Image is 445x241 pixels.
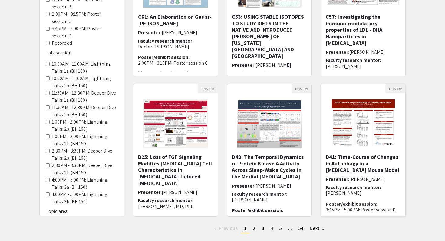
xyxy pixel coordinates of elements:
span: [PERSON_NAME] [162,189,197,195]
span: [PERSON_NAME] [349,176,385,182]
label: 10:00AM - 11:00AM: Lightning Talks 1b (BH 150) [52,75,118,89]
span: Poster/exhibit session: [138,54,190,60]
span: 1 [244,225,246,231]
div: Open Presentation <p>B25: Loss of FGF Signaling Modifies Smooth Muscle Cell Characteristics&nbsp;... [133,84,218,217]
span: [PERSON_NAME] [349,49,385,55]
span: Faculty research mentor: [326,184,381,191]
p: [PERSON_NAME], MD, PhD [138,204,213,209]
h5: D43: The Temporal Dynamics of Protein Kinase A Activity Across Sleep-Wake Cycles in the Medial [M... [232,154,307,180]
span: Previous [219,225,238,231]
img: <p>B25: Loss of FGF Signaling Modifies Smooth Muscle Cell Characteristics&nbsp;in Hypoxia-Induced... [137,93,214,154]
h5: D41: Time-Course of Changes in Autophagy in a [MEDICAL_DATA] Mouse Model [326,154,401,173]
div: Open Presentation <p>D43: The Temporal Dynamics of Protein Kinase A Activity Across Sleep-Wake Cy... [227,84,312,217]
span: [PERSON_NAME] [255,183,291,189]
label: 2:30PM - 3:30PM: Deeper Dive Talks 2b (BH 150) [52,162,118,176]
span: Faculty research mentor: [138,38,193,44]
span: ... [288,225,292,231]
span: [PERSON_NAME] [255,62,291,68]
h5: C53: USING STABLE ISOTOPES TO STUDY DIETS IN THE NATIVE AND INTRODUCED [PERSON_NAME] OF [US_STATE... [232,14,307,59]
label: 1:00PM - 2:00PM: Lightning Talks 2a (BH 160) [52,118,118,133]
span: Faculty research mentor: [326,57,381,63]
h6: Presenter: [138,189,213,195]
h5: C61: An Elaboration on Gauss-[PERSON_NAME] [138,14,213,27]
a: Next page [307,224,328,233]
h6: Presenter: [232,183,307,189]
label: 4:00PM - 5:00PM: Lightning Talks 3a (BH 160) [52,176,118,191]
p: [PERSON_NAME] [326,190,401,196]
h6: Topic area [46,208,118,214]
img: <p>D43: The Temporal Dynamics of Protein Kinase A Activity Across Sleep-Wake Cycles in the Medial... [231,93,308,154]
h5: C57: Investigating the immuno-modulatory properties of LDL - DHA Nanoparticles in [MEDICAL_DATA] [326,14,401,46]
span: 3 [262,225,264,231]
p: Doctor [PERSON_NAME] [138,44,213,50]
ul: Pagination [133,224,406,233]
span: 54 [298,225,303,231]
h6: Talk session [46,50,118,56]
p: [PERSON_NAME] [326,63,401,69]
h5: B25: Loss of FGF Signaling Modifies [MEDICAL_DATA] Cell Characteristics in [MEDICAL_DATA]-Induced... [138,154,213,186]
button: Preview [292,84,311,93]
span: 5 [279,225,282,231]
h6: Presenter: [138,30,213,35]
span: Faculty research mentor: [232,70,287,77]
span: We present an elaboration on [PERSON_NAME] intrinsic proof of the generalized Gauss-Bonnet theore... [138,70,210,91]
img: <p>D41: Time-Course of Changes in Autophagy in a Tauopathy Mouse Model</p> [326,93,400,154]
button: Preview [385,84,405,93]
span: [PERSON_NAME] [162,29,197,36]
span: 4 [271,225,273,231]
span: 2 [253,225,255,231]
label: 1:00PM - 2:00PM: Lightning Talks 2b (BH 150) [52,133,118,147]
h6: Presenter: [232,62,307,68]
h6: Presenter: [326,49,401,55]
span: Poster/exhibit session: [232,207,283,214]
label: 2:30PM - 3:30PM: Deeper Dive Talks 2a (BH 160) [52,147,118,162]
label: 11:30AM - 12:30PM: Deeper Dive Talks 1b (BH 150) [52,104,118,118]
label: 3:45PM - 5:00PM: Poster session D [52,25,118,40]
button: Preview [198,84,218,93]
label: 4:00PM - 5:00PM: Lightning Talks 3b (BH 150) [52,191,118,205]
p: [PERSON_NAME] [232,197,307,203]
label: Recorded [52,40,72,47]
label: 10:00AM - 11:00AM: Lightning Talks 1a (BH 160) [52,60,118,75]
iframe: Chat [5,214,26,236]
h6: Presenter: [326,176,401,182]
div: Open Presentation <p>D41: Time-Course of Changes in Autophagy in a Tauopathy Mouse Model</p> [321,84,406,217]
span: Faculty research mentor: [232,191,287,197]
span: Poster/exhibit session: [326,201,377,207]
label: 11:30AM - 12:30PM: Deeper Dive Talks 1a (BH 160) [52,89,118,104]
label: 2:00PM - 3:15PM: Poster session C [52,11,118,25]
span: Faculty research mentor: [138,197,193,204]
p: 2:00PM - 3:15PM: Poster session C [138,60,213,66]
p: 3:45PM - 5:00PM: Poster session D [326,207,401,213]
